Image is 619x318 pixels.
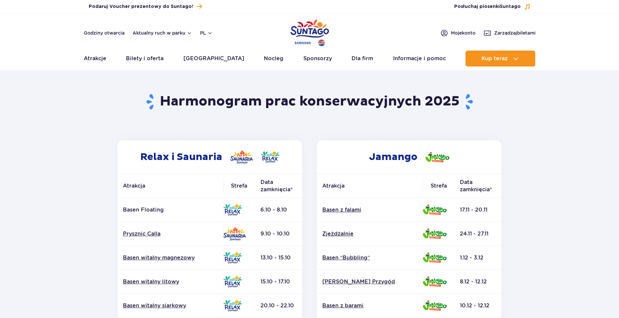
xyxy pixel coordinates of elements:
a: Park of Poland [290,17,329,47]
th: Atrakcja [317,174,423,198]
img: Relax [223,204,242,216]
a: Godziny otwarcia [84,30,125,36]
img: Jamango [425,152,449,162]
img: Jamango [423,276,447,287]
a: Sponsorzy [303,51,332,67]
a: Bilety i oferta [126,51,163,67]
th: Data zamknięcia* [455,174,501,198]
a: Prysznic Calla [123,230,218,238]
th: Atrakcja [118,174,223,198]
td: 20.10 - 22.10 [255,294,302,318]
span: Zarządzaj biletami [494,30,536,36]
a: Podaruj Voucher prezentowy do Suntago! [89,2,202,11]
img: Jamango [423,229,447,239]
a: Basen z barami [322,302,417,309]
button: Aktualny ruch w parku [133,30,192,36]
h2: Jamango [317,140,501,174]
img: Jamango [423,252,447,263]
span: Kup teraz [481,56,508,62]
td: 15.10 - 17.10 [255,270,302,294]
td: 9.10 - 10.10 [255,222,302,246]
img: Relax [261,151,279,163]
a: Informacje i pomoc [393,51,446,67]
button: pl [200,30,213,36]
img: Saunaria [223,227,246,240]
span: Posłuchaj piosenki [454,3,521,10]
img: Jamango [423,300,447,311]
td: 13.10 - 15.10 [255,246,302,270]
h2: Relax i Saunaria [118,140,302,174]
a: Basen “Bubbling” [322,254,417,261]
a: Zjeżdżalnie [322,230,417,238]
th: Strefa [423,174,455,198]
a: Basen witalny litowy [123,278,218,285]
th: Strefa [223,174,255,198]
span: Podaruj Voucher prezentowy do Suntago! [89,3,193,10]
a: Basen z falami [322,206,417,214]
img: Relax [223,252,242,263]
a: Zarządzajbiletami [483,29,536,37]
td: 24.11 - 27.11 [455,222,501,246]
a: Nocleg [264,51,283,67]
td: 8.12 - 12.12 [455,270,501,294]
img: Relax [223,276,242,287]
td: 10.12 - 12.12 [455,294,501,318]
th: Data zamknięcia* [255,174,302,198]
h1: Harmonogram prac konserwacyjnych 2025 [115,93,504,110]
span: Suntago [500,4,521,9]
a: Basen witalny siarkowy [123,302,218,309]
button: Posłuchaj piosenkiSuntago [454,3,531,10]
td: 6.10 - 8.10 [255,198,302,222]
a: Mojekonto [440,29,475,37]
button: Kup teraz [465,51,535,67]
img: Relax [223,300,242,311]
a: Dla firm [352,51,373,67]
a: Basen witalny magnezowy [123,254,218,261]
a: [PERSON_NAME] Przygód [322,278,417,285]
td: 1.12 - 3.12 [455,246,501,270]
span: Moje konto [451,30,475,36]
p: Basen Floating [123,206,218,214]
td: 17.11 - 20.11 [455,198,501,222]
a: Atrakcje [84,51,106,67]
img: Jamango [423,205,447,215]
a: [GEOGRAPHIC_DATA] [183,51,244,67]
img: Saunaria [230,150,253,164]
